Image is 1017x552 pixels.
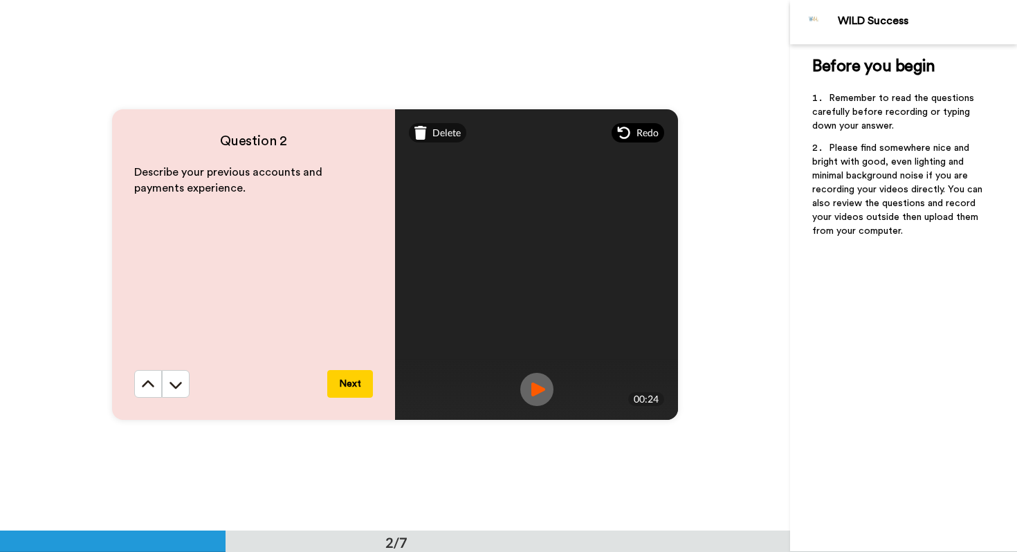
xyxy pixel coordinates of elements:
[636,126,659,140] span: Redo
[134,131,373,151] h4: Question 2
[409,123,466,142] div: Delete
[432,126,461,140] span: Delete
[812,58,935,75] span: Before you begin
[812,93,977,131] span: Remember to read the questions carefully before recording or typing down your answer.
[363,533,430,552] div: 2/7
[612,123,664,142] div: Redo
[327,370,373,398] button: Next
[798,6,831,39] img: Profile Image
[134,167,325,194] span: Describe your previous accounts and payments experience.
[628,392,664,406] div: 00:24
[520,373,553,406] img: ic_record_play.svg
[812,143,985,236] span: Please find somewhere nice and bright with good, even lighting and minimal background noise if yo...
[838,15,1016,28] div: WILD Success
